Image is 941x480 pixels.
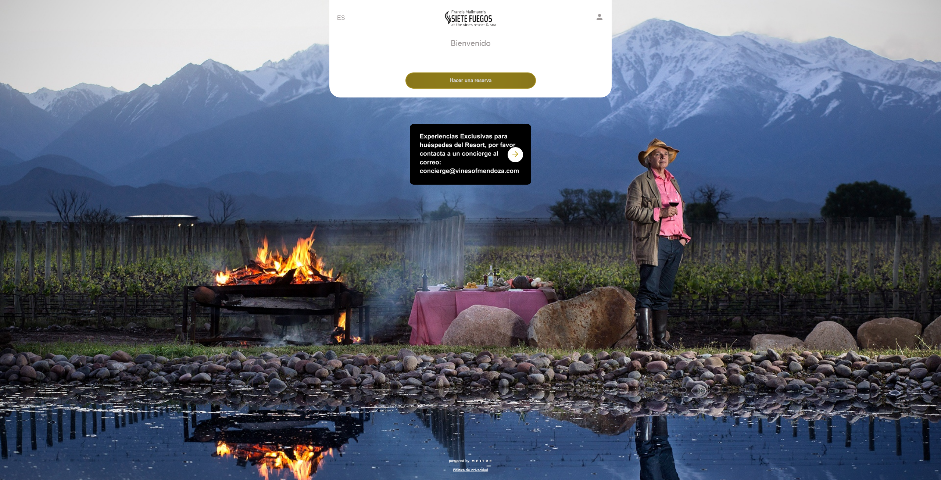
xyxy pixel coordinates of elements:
h1: Bienvenido [451,39,491,48]
img: banner_1742836748.png [410,124,531,185]
button: arrow_forward [507,146,524,163]
i: person [595,13,604,21]
a: Siete Fuegos Restaurant [425,8,516,28]
a: powered by [449,458,492,463]
a: Política de privacidad [453,467,488,473]
span: powered by [449,458,469,463]
img: MEITRE [471,459,492,463]
button: Hacer una reserva [405,72,536,89]
i: arrow_forward [511,150,520,159]
button: person [595,13,604,24]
